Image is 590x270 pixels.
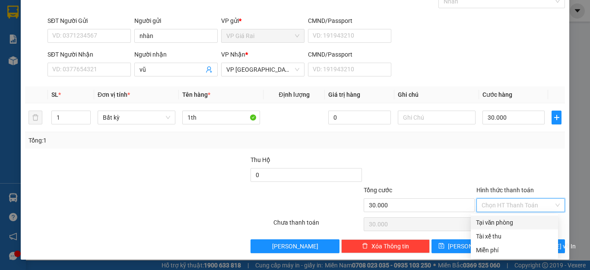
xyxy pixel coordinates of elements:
[221,51,245,58] span: VP Nhận
[4,41,165,51] li: 0983 44 7777
[273,218,363,233] div: Chưa thanh toán
[103,111,170,124] span: Bất kỳ
[251,239,339,253] button: [PERSON_NAME]
[272,241,318,251] span: [PERSON_NAME]
[29,111,42,124] button: delete
[341,239,430,253] button: deleteXóa Thông tin
[182,91,210,98] span: Tên hàng
[431,239,498,253] button: save[PERSON_NAME]
[362,243,368,250] span: delete
[482,91,512,98] span: Cước hàng
[308,50,391,59] div: CMND/Passport
[134,16,218,25] div: Người gửi
[98,91,130,98] span: Đơn vị tính
[4,19,165,41] li: [STREET_ADDRESS][PERSON_NAME]
[398,111,476,124] input: Ghi Chú
[48,50,131,59] div: SĐT Người Nhận
[50,42,57,49] span: phone
[499,239,565,253] button: printer[PERSON_NAME] và In
[476,187,534,194] label: Hình thức thanh toán
[48,16,131,25] div: SĐT Người Gửi
[226,63,299,76] span: VP Sài Gòn
[279,91,309,98] span: Định lượng
[182,111,260,124] input: VD: Bàn, Ghế
[29,136,228,145] div: Tổng: 1
[448,241,494,251] span: [PERSON_NAME]
[476,218,553,227] div: Tại văn phòng
[371,241,409,251] span: Xóa Thông tin
[50,21,57,28] span: environment
[206,66,213,73] span: user-add
[308,16,391,25] div: CMND/Passport
[4,64,89,79] b: GỬI : VP Giá Rai
[50,6,93,16] b: TRÍ NHÂN
[221,16,305,25] div: VP gửi
[476,232,553,241] div: Tài xế thu
[51,91,58,98] span: SL
[328,111,390,124] input: 0
[476,245,553,255] div: Miễn phí
[328,91,360,98] span: Giá trị hàng
[134,50,218,59] div: Người nhận
[226,29,299,42] span: VP Giá Rai
[438,243,444,250] span: save
[394,86,479,103] th: Ghi chú
[364,187,392,194] span: Tổng cước
[251,156,270,163] span: Thu Hộ
[552,114,561,121] span: plus
[552,111,561,124] button: plus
